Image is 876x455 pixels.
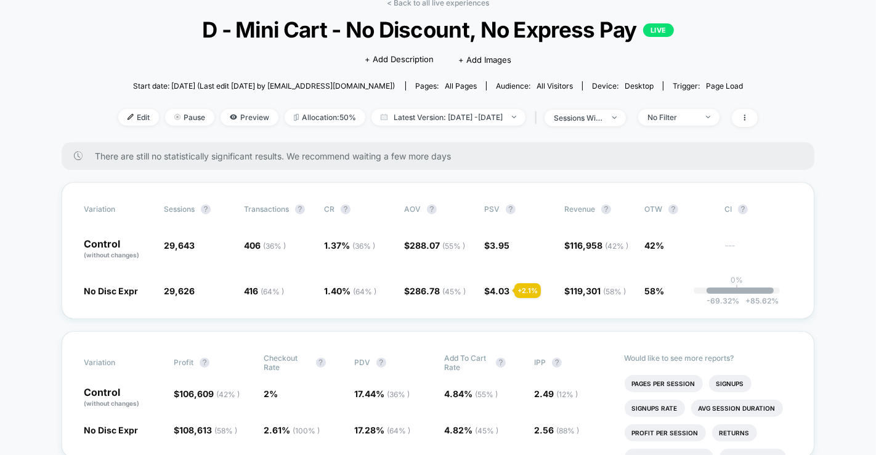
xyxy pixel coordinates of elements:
[552,358,562,368] button: ?
[371,109,525,126] span: Latest Version: [DATE] - [DATE]
[164,286,195,296] span: 29,626
[352,241,375,251] span: ( 36 % )
[200,358,209,368] button: ?
[261,287,284,296] span: ( 64 % )
[316,358,326,368] button: ?
[410,286,466,296] span: 286.78
[496,358,506,368] button: ?
[404,204,421,214] span: AOV
[484,204,500,214] span: PSV
[644,240,664,251] span: 42%
[415,81,477,91] div: Pages:
[410,240,465,251] span: 288.07
[404,240,465,251] span: $
[644,286,664,296] span: 58%
[554,113,603,123] div: sessions with impression
[532,109,545,127] span: |
[84,204,152,214] span: Variation
[475,426,498,435] span: ( 45 % )
[445,81,477,91] span: all pages
[244,286,284,296] span: 416
[612,116,617,119] img: end
[739,296,779,305] span: 85.62 %
[354,425,410,435] span: 17.28 %
[84,353,152,372] span: Variation
[324,240,375,251] span: 1.37 %
[295,204,305,214] button: ?
[644,204,712,214] span: OTW
[263,241,286,251] span: ( 36 % )
[84,400,139,407] span: (without changes)
[201,204,211,214] button: ?
[174,425,237,435] span: $
[490,240,509,251] span: 3.95
[216,390,240,399] span: ( 42 % )
[341,204,351,214] button: ?
[264,389,278,399] span: 2 %
[534,389,578,399] span: 2.49
[534,358,546,367] span: IPP
[164,240,195,251] span: 29,643
[285,109,365,126] span: Allocation: 50%
[221,109,278,126] span: Preview
[84,387,161,408] p: Control
[625,400,685,417] li: Signups Rate
[643,23,674,37] p: LIVE
[442,287,466,296] span: ( 45 % )
[707,296,739,305] span: -69.32 %
[712,424,757,441] li: Returns
[736,284,738,294] p: |
[427,204,437,214] button: ?
[95,151,790,161] span: There are still no statistically significant results. We recommend waiting a few more days
[490,286,509,296] span: 4.03
[84,286,138,296] span: No Disc Expr
[603,287,626,296] span: ( 58 % )
[512,116,516,118] img: end
[537,81,573,91] span: All Visitors
[376,358,386,368] button: ?
[84,251,139,259] span: (without changes)
[381,114,387,120] img: calendar
[724,242,792,260] span: ---
[324,204,335,214] span: CR
[673,81,743,91] div: Trigger:
[564,286,626,296] span: $
[387,426,410,435] span: ( 64 % )
[444,353,490,372] span: Add To Cart Rate
[668,204,678,214] button: ?
[164,204,195,214] span: Sessions
[444,389,498,399] span: 4.84 %
[514,283,541,298] div: + 2.1 %
[691,400,783,417] li: Avg Session Duration
[264,425,320,435] span: 2.61 %
[556,390,578,399] span: ( 12 % )
[475,390,498,399] span: ( 55 % )
[84,239,152,260] p: Control
[724,204,792,214] span: CI
[244,240,286,251] span: 406
[387,390,410,399] span: ( 36 % )
[706,81,743,91] span: Page Load
[564,240,628,251] span: $
[484,240,509,251] span: $
[484,286,509,296] span: $
[709,375,752,392] li: Signups
[738,204,748,214] button: ?
[570,286,626,296] span: 119,301
[354,358,370,367] span: PDV
[444,425,498,435] span: 4.82 %
[582,81,663,91] span: Device:
[293,426,320,435] span: ( 100 % )
[179,389,240,399] span: 106,609
[534,425,579,435] span: 2.56
[324,286,376,296] span: 1.40 %
[506,204,516,214] button: ?
[625,424,706,441] li: Profit Per Session
[731,275,743,284] p: 0%
[174,358,193,367] span: Profit
[294,114,299,121] img: rebalance
[625,81,654,91] span: desktop
[556,426,579,435] span: ( 88 % )
[353,287,376,296] span: ( 64 % )
[625,353,793,363] p: Would like to see more reports?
